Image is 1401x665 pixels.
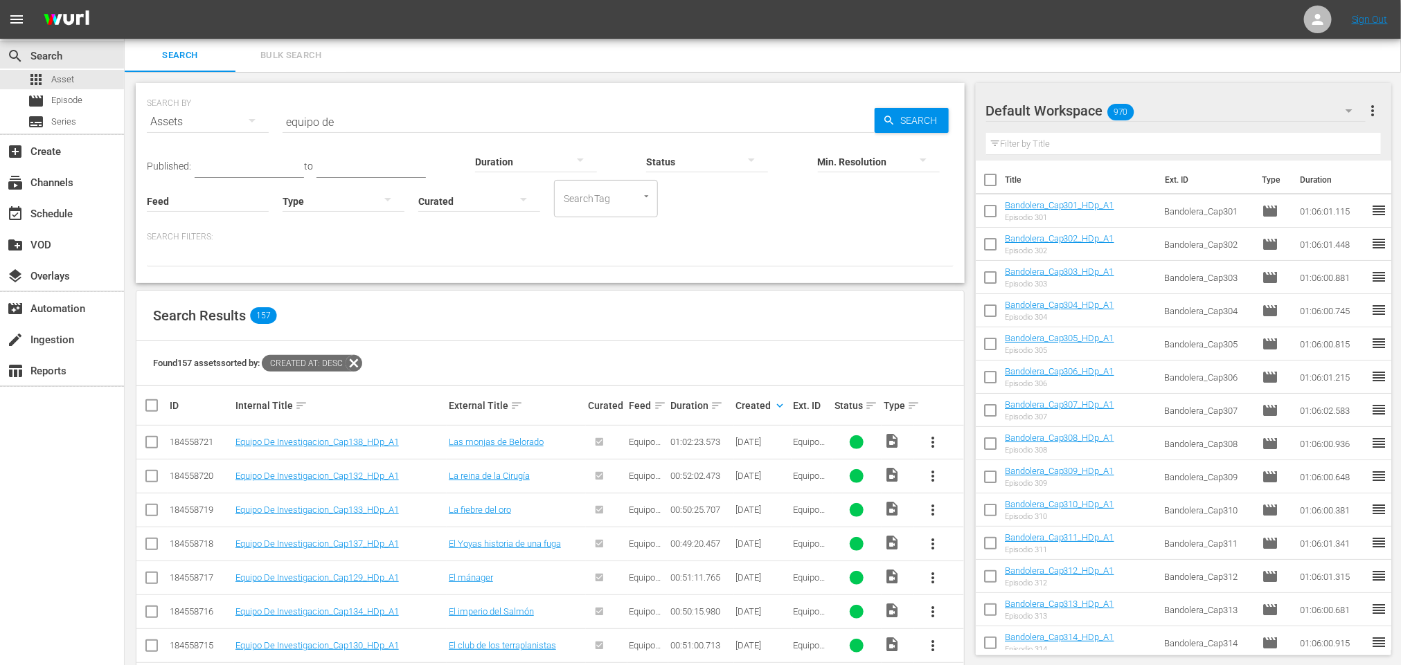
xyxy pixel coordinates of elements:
[51,93,82,107] span: Episode
[670,471,732,481] div: 00:52:02.473
[884,602,900,619] span: Video
[235,538,399,549] a: Equipo De Investigacion_Cap137_HDp_A1
[1262,502,1278,518] span: Episode
[1262,402,1278,419] span: Episode
[925,570,941,586] span: more_vert
[7,174,24,191] span: Channels
[1294,228,1371,261] td: 01:06:01.448
[1107,98,1134,127] span: 970
[304,161,313,172] span: to
[262,355,346,372] span: Created At: desc
[1005,412,1114,421] div: Episodio 307
[449,397,584,414] div: External Title
[1371,501,1387,518] span: reorder
[1262,269,1278,286] span: Episode
[7,268,24,284] span: Overlays
[1005,233,1114,244] a: Bandolera_Cap302_HDp_A1
[1371,567,1387,584] span: reorder
[925,637,941,654] span: more_vert
[1371,468,1387,484] span: reorder
[670,572,732,583] div: 00:51:11.765
[235,397,445,414] div: Internal Title
[147,231,954,243] p: Search Filters:
[670,437,732,447] div: 01:02:23.573
[235,471,399,481] a: Equipo De Investigacion_Cap132_HDp_A1
[670,640,732,650] div: 00:51:00.713
[1294,460,1371,493] td: 01:06:00.648
[1371,368,1387,385] span: reorder
[884,500,900,517] span: Video
[1294,194,1371,228] td: 01:06:01.115
[1005,266,1114,277] a: Bandolera_Cap303_HDp_A1
[794,400,830,411] div: Ext. ID
[794,437,830,489] span: Equipo De Investigacion_Cap138
[1159,361,1256,394] td: Bandolera_Cap306
[1005,599,1114,609] a: Bandolera_Cap313_HDp_A1
[1262,435,1278,452] span: Episode
[640,190,653,203] button: Open
[1159,327,1256,361] td: Bandolera_Cap305
[925,468,941,484] span: more_vert
[1294,361,1371,394] td: 01:06:01.215
[907,399,920,412] span: sort
[1294,427,1371,460] td: 01:06:00.936
[147,161,191,172] span: Published:
[170,504,231,515] div: 184558719
[1005,346,1114,355] div: Episodio 305
[1262,468,1278,485] span: Episode
[1005,466,1114,476] a: Bandolera_Cap309_HDp_A1
[1159,427,1256,460] td: Bandolera_Cap308
[1005,612,1114,621] div: Episodio 313
[235,504,399,515] a: Equipo De Investigacion_Cap133_HDp_A1
[1005,479,1114,488] div: Episodio 309
[736,572,789,583] div: [DATE]
[1005,545,1114,554] div: Episodio 311
[1262,601,1278,618] span: Episode
[925,502,941,518] span: more_vert
[916,426,949,459] button: more_vert
[884,568,900,585] span: Video
[1294,394,1371,427] td: 01:06:02.583
[8,11,25,28] span: menu
[630,606,665,648] span: Equipo De Investigacion
[1005,565,1114,576] a: Bandolera_Cap312_HDp_A1
[153,358,362,368] span: Found 157 assets sorted by:
[736,606,789,617] div: [DATE]
[7,331,24,348] span: Ingestion
[1159,194,1256,228] td: Bandolera_Cap301
[1159,228,1256,261] td: Bandolera_Cap302
[670,606,732,617] div: 00:50:15.980
[916,595,949,628] button: more_vert
[1005,200,1114,210] a: Bandolera_Cap301_HDp_A1
[986,91,1366,130] div: Default Workspace
[736,538,789,549] div: [DATE]
[1159,626,1256,659] td: Bandolera_Cap314
[630,572,665,614] span: Equipo De Investigacion
[1294,493,1371,527] td: 01:06:00.381
[244,48,338,64] span: Bulk Search
[235,640,399,650] a: Equipo De Investigacion_Cap130_HDp_A1
[449,538,561,549] a: El Yoyas historia de una fuga
[670,397,732,414] div: Duration
[1005,499,1114,509] a: Bandolera_Cap310_HDp_A1
[1262,635,1278,651] span: Episode
[1005,379,1114,388] div: Episodio 306
[1294,294,1371,327] td: 01:06:00.745
[153,307,246,324] span: Search Results
[1005,280,1114,289] div: Episodio 303
[736,471,789,481] div: [DATE]
[884,534,900,551] span: Video
[1262,369,1278,385] span: Episode
[7,237,24,253] span: VOD
[1262,203,1278,219] span: Episode
[1371,235,1387,252] span: reorder
[1371,268,1387,285] span: reorder
[1371,335,1387,352] span: reorder
[654,399,666,412] span: sort
[170,400,231,411] div: ID
[7,363,24,379] span: Reports
[630,538,665,580] span: Equipo De Investigacion
[630,471,665,512] span: Equipo De Investigacion
[1262,302,1278,319] span: Episode
[875,108,949,133] button: Search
